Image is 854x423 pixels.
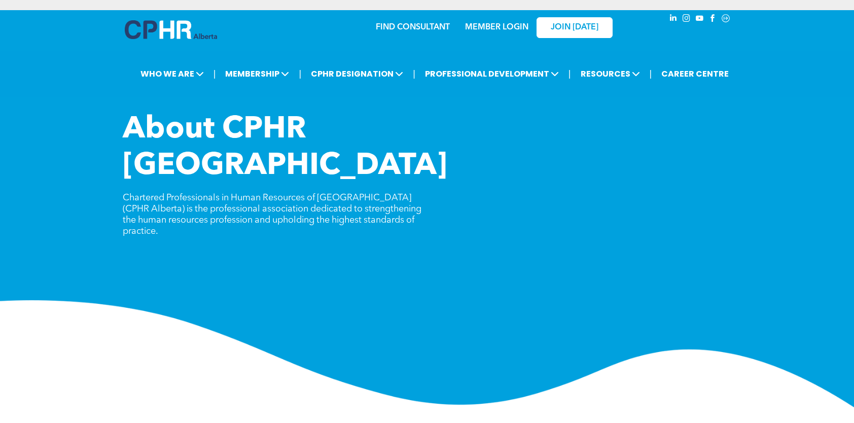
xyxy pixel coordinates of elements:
[137,64,207,83] span: WHO WE ARE
[413,63,415,84] li: |
[658,64,732,83] a: CAREER CENTRE
[720,13,731,26] a: Social network
[222,64,292,83] span: MEMBERSHIP
[551,23,598,32] span: JOIN [DATE]
[667,13,679,26] a: linkedin
[707,13,718,26] a: facebook
[650,63,652,84] li: |
[125,20,217,39] img: A blue and white logo for cp alberta
[465,23,528,31] a: MEMBER LOGIN
[422,64,562,83] span: PROFESSIONAL DEVELOPMENT
[681,13,692,26] a: instagram
[537,17,613,38] a: JOIN [DATE]
[123,193,421,236] span: Chartered Professionals in Human Resources of [GEOGRAPHIC_DATA] (CPHR Alberta) is the professiona...
[123,115,447,182] span: About CPHR [GEOGRAPHIC_DATA]
[568,63,571,84] li: |
[694,13,705,26] a: youtube
[213,63,216,84] li: |
[376,23,450,31] a: FIND CONSULTANT
[578,64,643,83] span: RESOURCES
[299,63,301,84] li: |
[308,64,406,83] span: CPHR DESIGNATION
